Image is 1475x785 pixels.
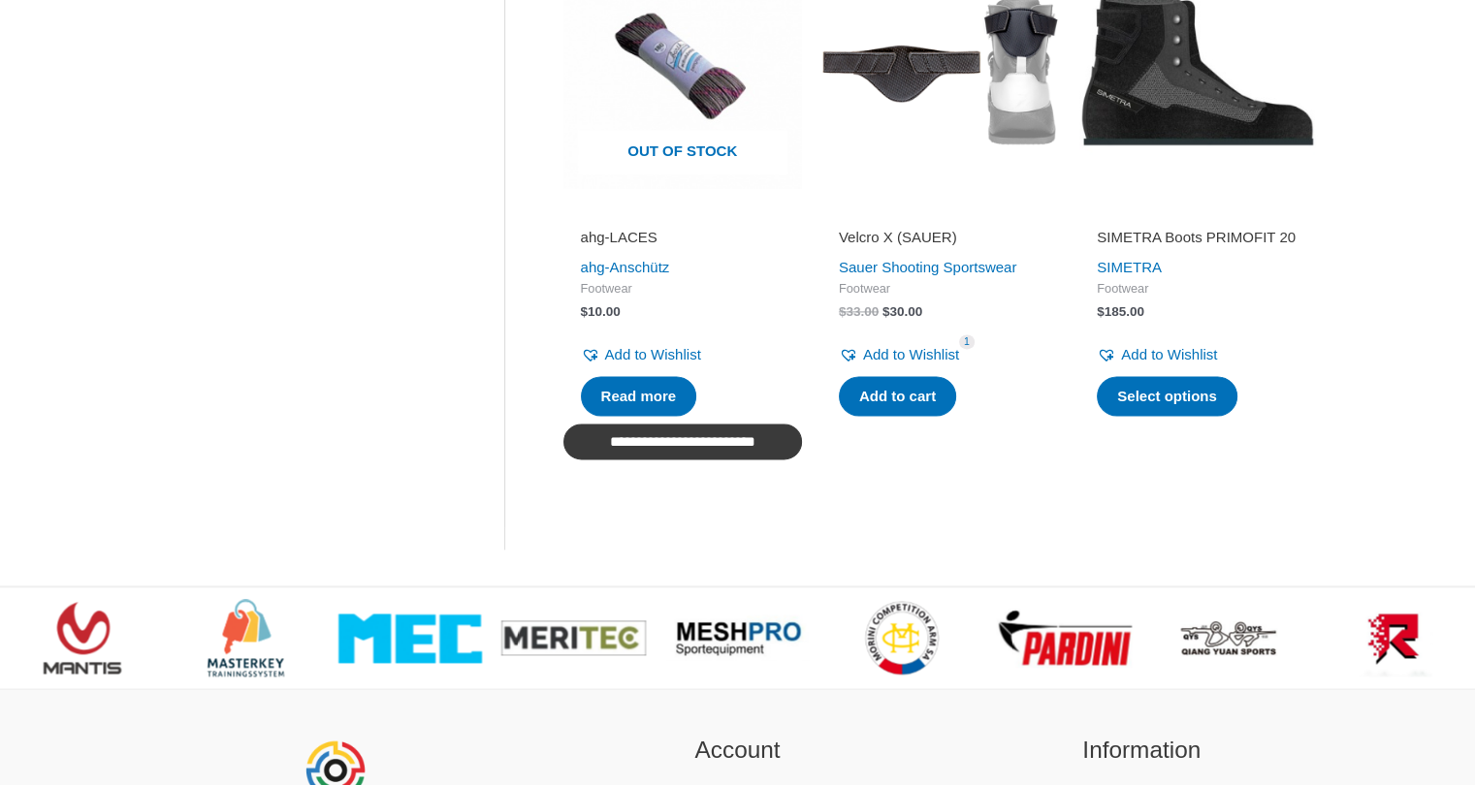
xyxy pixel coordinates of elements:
[839,304,847,319] span: $
[1097,304,1105,319] span: $
[839,376,956,417] a: Add to cart: “Velcro X (SAUER)”
[1097,304,1144,319] bdi: 185.00
[581,228,785,247] h2: ahg-LACES
[1097,281,1300,298] span: Footwear
[578,130,787,174] span: Out of stock
[839,304,879,319] bdi: 33.00
[560,733,915,769] h2: Account
[959,334,975,349] span: 1
[839,281,1042,298] span: Footwear
[581,281,785,298] span: Footwear
[964,733,1320,769] h2: Information
[839,228,1042,247] h2: Velcro X (SAUER)
[1097,376,1237,417] a: Select options for “SIMETRA Boots PRIMOFIT 20”
[1097,341,1217,368] a: Add to Wishlist
[839,201,1042,224] iframe: Customer reviews powered by Trustpilot
[1097,228,1300,247] h2: SIMETRA Boots PRIMOFIT 20
[581,228,785,254] a: ahg-LACES
[839,259,1016,275] a: Sauer Shooting Sportswear
[839,341,959,368] a: Add to Wishlist
[839,228,1042,254] a: Velcro X (SAUER)
[581,304,621,319] bdi: 10.00
[1121,346,1217,362] span: Add to Wishlist
[1097,259,1162,275] a: SIMETRA
[605,346,701,362] span: Add to Wishlist
[882,304,890,319] span: $
[581,304,589,319] span: $
[581,341,701,368] a: Add to Wishlist
[581,201,785,224] iframe: Customer reviews powered by Trustpilot
[882,304,922,319] bdi: 30.00
[1097,201,1300,224] iframe: Customer reviews powered by Trustpilot
[581,376,697,417] a: Read more about “ahg-LACES”
[1097,228,1300,254] a: SIMETRA Boots PRIMOFIT 20
[581,259,670,275] a: ahg-Anschütz
[863,346,959,362] span: Add to Wishlist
